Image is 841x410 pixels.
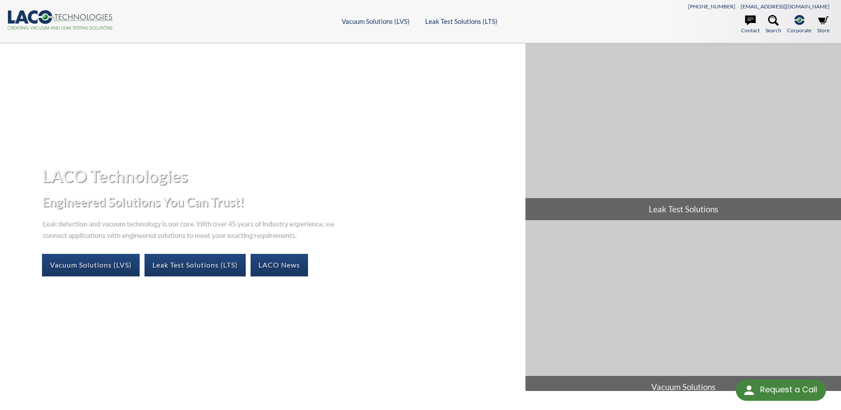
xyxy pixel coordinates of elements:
[42,254,140,276] a: Vacuum Solutions (LVS)
[42,194,518,210] h2: Engineered Solutions You Can Trust!
[42,165,518,187] h1: LACO Technologies
[787,26,811,34] span: Corporate
[760,379,817,400] div: Request a Call
[251,254,308,276] a: LACO News
[817,15,830,34] a: Store
[765,15,781,34] a: Search
[525,221,841,398] a: Vacuum Solutions
[525,376,841,398] span: Vacuum Solutions
[425,17,498,25] a: Leak Test Solutions (LTS)
[741,3,830,10] a: [EMAIL_ADDRESS][DOMAIN_NAME]
[741,15,760,34] a: Contact
[342,17,410,25] a: Vacuum Solutions (LVS)
[742,383,756,397] img: round button
[42,217,338,240] p: Leak detection and vacuum technology is our core. With over 45 years of industry experience, we c...
[525,43,841,220] a: Leak Test Solutions
[525,198,841,220] span: Leak Test Solutions
[736,379,826,401] div: Request a Call
[688,3,735,10] a: [PHONE_NUMBER]
[145,254,246,276] a: Leak Test Solutions (LTS)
